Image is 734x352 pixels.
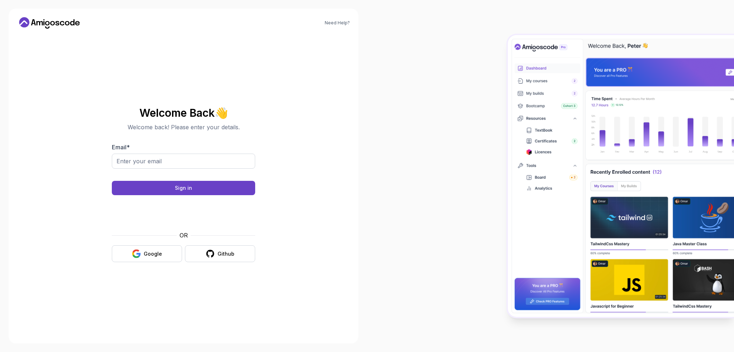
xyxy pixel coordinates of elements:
[112,123,255,131] p: Welcome back! Please enter your details.
[112,154,255,169] input: Enter your email
[325,20,350,26] a: Need Help?
[17,17,82,29] a: Home link
[112,144,130,151] label: Email *
[218,250,234,257] div: Github
[180,231,188,240] p: OR
[185,245,255,262] button: Github
[112,107,255,119] h2: Welcome Back
[129,199,238,227] iframe: Widżet zawierający pole wyboru dla wyzwania bezpieczeństwa hCaptcha
[112,245,182,262] button: Google
[214,107,228,119] span: 👋
[508,35,734,317] img: Amigoscode Dashboard
[112,181,255,195] button: Sign in
[175,184,192,192] div: Sign in
[144,250,162,257] div: Google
